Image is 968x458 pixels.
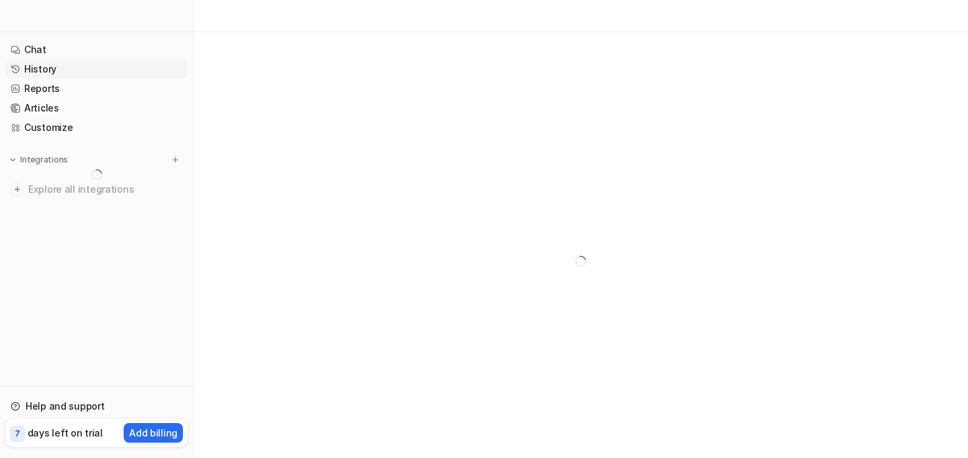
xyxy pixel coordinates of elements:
[5,60,188,79] a: History
[129,426,177,440] p: Add billing
[5,118,188,137] a: Customize
[5,79,188,98] a: Reports
[5,153,72,167] button: Integrations
[8,155,17,165] img: expand menu
[15,428,20,440] p: 7
[28,179,182,200] span: Explore all integrations
[5,180,188,199] a: Explore all integrations
[171,155,180,165] img: menu_add.svg
[28,426,103,440] p: days left on trial
[5,99,188,118] a: Articles
[5,397,188,416] a: Help and support
[20,154,68,165] p: Integrations
[124,423,183,443] button: Add billing
[5,40,188,59] a: Chat
[11,183,24,196] img: explore all integrations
